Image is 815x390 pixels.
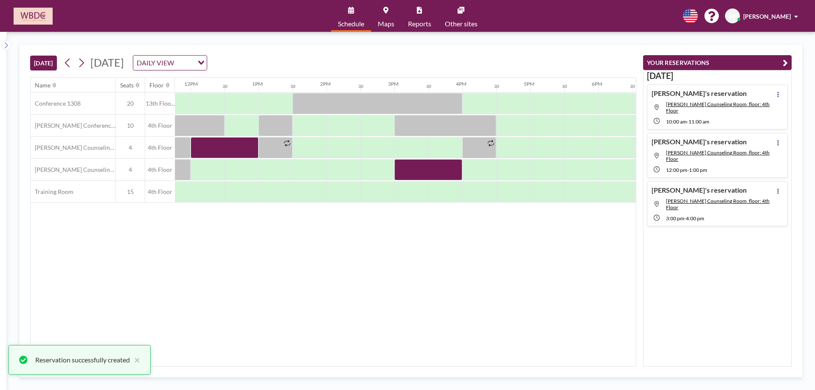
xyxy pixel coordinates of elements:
span: 4th Floor [145,144,175,152]
h4: [PERSON_NAME]'s reservation [652,89,747,98]
div: 4PM [456,81,467,87]
button: [DATE] [30,56,57,70]
span: Maps [378,20,394,27]
div: 2PM [320,81,331,87]
div: 12PM [184,81,198,87]
span: DAILY VIEW [135,57,176,68]
div: 6PM [592,81,602,87]
span: Schedule [338,20,364,27]
div: Floor [149,81,164,89]
img: organization-logo [14,8,53,25]
div: Seats [120,81,134,89]
span: 10 [116,122,145,129]
span: Other sites [445,20,478,27]
button: close [130,355,140,365]
span: - [687,167,689,173]
span: 1:00 PM [689,167,707,173]
span: 15 [116,188,145,196]
span: - [687,118,689,125]
span: - [684,215,686,222]
span: 10:00 AM [666,118,687,125]
span: [DATE] [90,56,124,69]
div: 30 [630,84,635,89]
div: Reservation successfully created [35,355,130,365]
span: [PERSON_NAME] Counseling Room [31,144,115,152]
div: 30 [358,84,363,89]
div: Name [35,81,51,89]
span: Serlin Counseling Room, floor: 4th Floor [666,101,770,114]
span: 20 [116,100,145,107]
div: Search for option [133,56,207,70]
span: [PERSON_NAME] Conference Room [31,122,115,129]
span: 4 [116,166,145,174]
span: 4th Floor [145,166,175,174]
span: [PERSON_NAME] Counseling Room [31,166,115,174]
h4: [PERSON_NAME]'s reservation [652,137,747,146]
div: 30 [562,84,567,89]
span: Training Room [31,188,73,196]
div: 30 [290,84,295,89]
span: 4th Floor [145,122,175,129]
button: YOUR RESERVATIONS [643,55,792,70]
span: Reports [408,20,431,27]
span: 12:00 PM [666,167,687,173]
h4: [PERSON_NAME]'s reservation [652,186,747,194]
span: 4:00 PM [686,215,704,222]
div: 1PM [252,81,263,87]
input: Search for option [177,57,193,68]
span: 11:00 AM [689,118,709,125]
span: 3:00 PM [666,215,684,222]
span: AK [728,12,737,20]
div: 3PM [388,81,399,87]
span: 13th Floo... [145,100,175,107]
div: 5PM [524,81,534,87]
span: Serlin Counseling Room, floor: 4th Floor [666,198,770,210]
span: 4 [116,144,145,152]
span: [PERSON_NAME] [743,13,791,20]
div: 30 [222,84,228,89]
div: 30 [426,84,431,89]
h3: [DATE] [647,70,788,81]
span: Conference 1308 [31,100,81,107]
span: 4th Floor [145,188,175,196]
div: 30 [494,84,499,89]
span: McHugh Counseling Room, floor: 4th Floor [666,149,770,162]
